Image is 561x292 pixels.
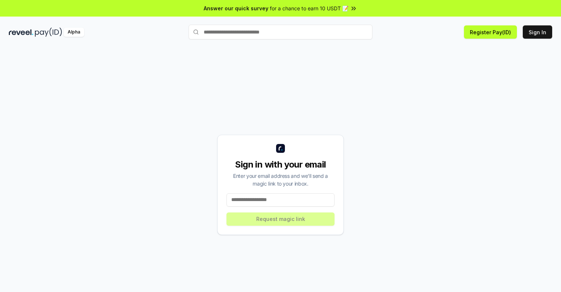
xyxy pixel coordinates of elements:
button: Register Pay(ID) [464,25,517,39]
span: for a chance to earn 10 USDT 📝 [270,4,349,12]
div: Sign in with your email [226,159,335,170]
span: Answer our quick survey [204,4,268,12]
img: pay_id [35,28,62,37]
img: logo_small [276,144,285,153]
div: Alpha [64,28,84,37]
div: Enter your email address and we’ll send a magic link to your inbox. [226,172,335,187]
button: Sign In [523,25,552,39]
img: reveel_dark [9,28,33,37]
